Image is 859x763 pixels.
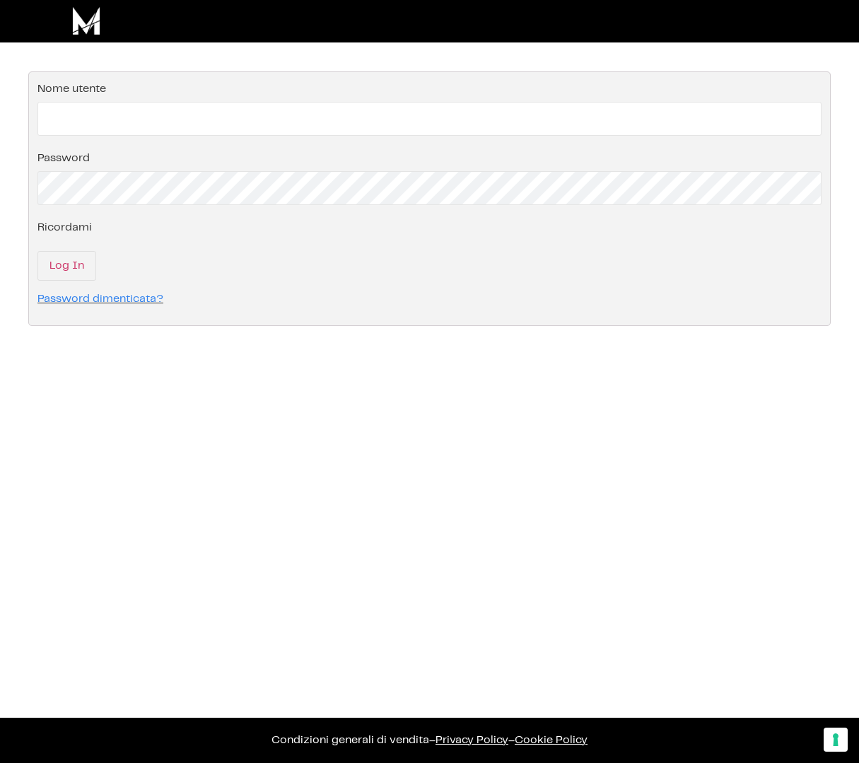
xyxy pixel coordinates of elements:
label: Nome utente [37,83,106,95]
a: Privacy Policy [436,735,508,745]
p: – – [14,732,845,749]
iframe: Customerly Messenger Launcher [11,708,54,750]
label: Password [37,153,90,164]
input: Nome utente [37,102,822,136]
span: Cookie Policy [515,735,588,745]
label: Ricordami [37,222,92,233]
button: Le tue preferenze relative al consenso per le tecnologie di tracciamento [824,728,848,752]
input: Log In [37,251,96,281]
a: Password dimenticata? [37,293,163,304]
a: Condizioni generali di vendita [271,735,429,745]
